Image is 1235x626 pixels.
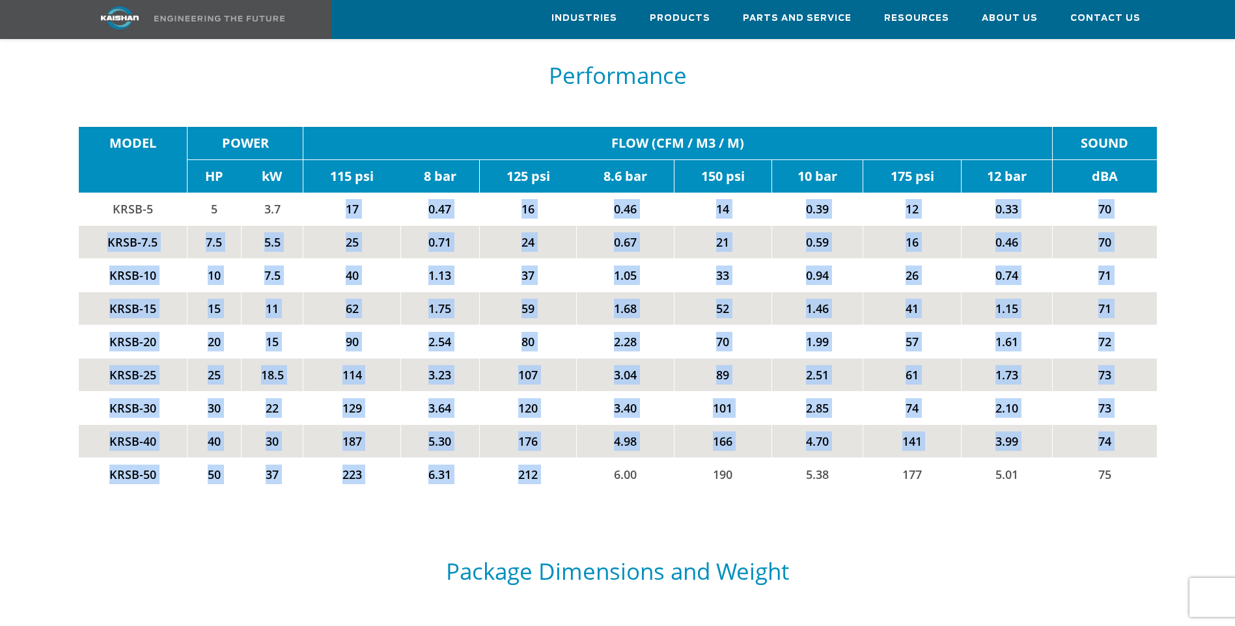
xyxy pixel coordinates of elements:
td: 0.59 [772,226,863,259]
td: POWER [187,127,303,160]
span: Products [650,11,710,26]
td: 33 [674,259,771,292]
td: 57 [863,325,961,359]
span: Parts and Service [743,11,852,26]
td: 59 [479,292,577,325]
span: Resources [884,11,949,26]
td: 52 [674,292,771,325]
td: 0.94 [772,259,863,292]
td: 0.47 [400,193,479,226]
td: 212 [479,458,577,491]
td: 3.04 [577,359,674,392]
td: 0.67 [577,226,674,259]
td: 21 [674,226,771,259]
a: Resources [884,1,949,36]
td: 223 [303,458,401,491]
td: 90 [303,325,401,359]
td: KRSB-25 [79,359,187,392]
td: 17 [303,193,401,226]
td: 7.5 [241,259,303,292]
td: 1.61 [961,325,1052,359]
h5: Package Dimensions and Weight [79,559,1157,584]
td: kW [241,160,303,193]
td: 1.15 [961,292,1052,325]
td: 12 [863,193,961,226]
td: 187 [303,425,401,458]
td: 175 psi [863,160,961,193]
td: KRSB-40 [79,425,187,458]
img: kaishan logo [71,7,169,29]
td: 120 [479,392,577,425]
td: 24 [479,226,577,259]
td: 7.5 [187,226,241,259]
td: 8.6 bar [577,160,674,193]
td: 5.01 [961,458,1052,491]
td: 20 [187,325,241,359]
td: 70 [674,325,771,359]
td: 1.68 [577,292,674,325]
td: 1.13 [400,259,479,292]
td: 80 [479,325,577,359]
a: About Us [982,1,1038,36]
td: 0.71 [400,226,479,259]
td: 40 [187,425,241,458]
img: Engineering the future [154,16,284,21]
td: KRSB-5 [79,193,187,226]
td: 75 [1053,458,1157,491]
td: 41 [863,292,961,325]
td: 15 [241,325,303,359]
td: 26 [863,259,961,292]
span: Contact Us [1070,11,1141,26]
td: 74 [1053,425,1157,458]
td: 3.7 [241,193,303,226]
td: 37 [241,458,303,491]
td: dBA [1053,160,1157,193]
td: 0.46 [961,226,1052,259]
td: 150 psi [674,160,771,193]
td: MODEL [79,127,187,160]
td: 50 [187,458,241,491]
td: HP [187,160,241,193]
td: 15 [187,292,241,325]
td: 2.54 [400,325,479,359]
td: KRSB-7.5 [79,226,187,259]
td: 89 [674,359,771,392]
td: 25 [303,226,401,259]
a: Parts and Service [743,1,852,36]
td: FLOW (CFM / M3 / M) [303,127,1053,160]
td: 6.00 [577,458,674,491]
td: 129 [303,392,401,425]
td: 6.31 [400,458,479,491]
td: 115 psi [303,160,401,193]
td: 70 [1053,226,1157,259]
a: Industries [551,1,617,36]
td: 3.99 [961,425,1052,458]
td: 166 [674,425,771,458]
td: 72 [1053,325,1157,359]
td: 74 [863,392,961,425]
h5: Performance [79,63,1157,88]
td: 16 [863,226,961,259]
td: 2.51 [772,359,863,392]
td: 2.28 [577,325,674,359]
td: 0.33 [961,193,1052,226]
td: 71 [1053,292,1157,325]
td: 0.46 [577,193,674,226]
td: 71 [1053,259,1157,292]
td: 5 [187,193,241,226]
td: 141 [863,425,961,458]
td: 1.46 [772,292,863,325]
td: 125 psi [479,160,577,193]
td: 1.99 [772,325,863,359]
td: KRSB-10 [79,259,187,292]
td: 70 [1053,193,1157,226]
td: 4.98 [577,425,674,458]
td: 18.5 [241,359,303,392]
td: 0.74 [961,259,1052,292]
td: 30 [241,425,303,458]
td: KRSB-50 [79,458,187,491]
td: 3.40 [577,392,674,425]
td: 61 [863,359,961,392]
td: 177 [863,458,961,491]
td: 40 [303,259,401,292]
